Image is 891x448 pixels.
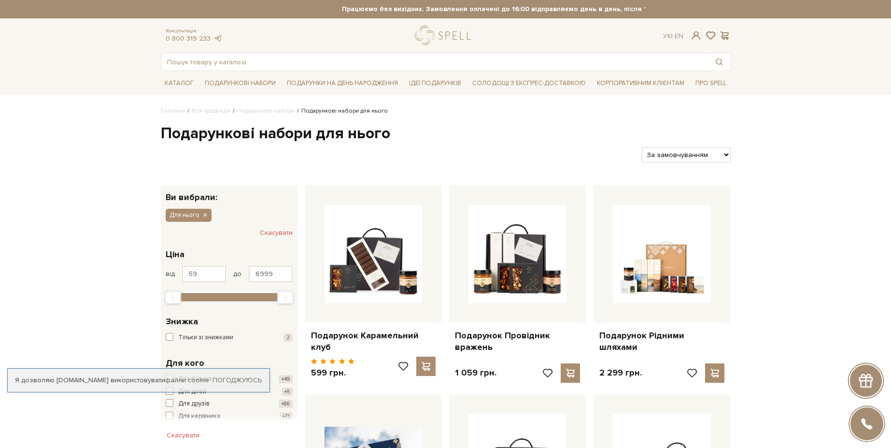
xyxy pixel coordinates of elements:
[166,28,223,34] span: Консультація:
[161,76,198,91] span: Каталог
[166,270,175,278] span: від
[192,107,230,115] a: Вся продукція
[246,5,816,14] strong: Працюємо без вихідних. Замовлення оплачені до 16:00 відправляємо день в день, після 16:00 - насту...
[161,124,731,144] h1: Подарункові набори для нього
[295,107,388,116] li: Подарункові набори для нього
[161,53,708,71] input: Пошук товару у каталозі
[166,248,184,261] span: Ціна
[663,32,683,41] div: Ук
[166,333,293,343] button: Тільки зі знижками 2
[279,375,293,383] span: +49
[178,399,210,409] span: Для друзів
[8,376,269,385] div: Я дозволяю [DOMAIN_NAME] використовувати
[282,388,293,396] span: +5
[161,107,185,115] a: Головна
[599,330,724,353] a: Подарунок Рідними шляхами
[675,32,683,40] a: En
[415,26,475,45] a: logo
[455,330,580,353] a: Подарунок Провідник вражень
[166,399,293,409] button: Для друзів +86
[178,333,233,343] span: Тільки зі знижками
[166,357,204,370] span: Для кого
[166,412,293,421] button: Для керівника +71
[170,211,199,219] span: Для нього
[468,75,590,91] a: Солодощі з експрес-доставкою
[165,290,181,304] div: Min
[279,400,293,408] span: +86
[708,53,730,71] button: Пошук товару у каталозі
[311,330,436,353] a: Подарунок Карамельний клуб
[212,376,262,385] a: Погоджуюсь
[249,266,293,282] input: Ціна
[178,412,220,421] span: Для керівника
[166,209,212,221] button: Для нього
[593,75,688,91] a: Корпоративним клієнтам
[283,76,402,91] span: Подарунки на День народження
[201,76,280,91] span: Подарункові набори
[166,315,198,328] span: Знижка
[311,367,355,378] p: 599 грн.
[455,367,496,378] p: 1 059 грн.
[283,333,293,342] span: 2
[166,34,211,43] a: 0 800 319 233
[161,428,205,443] button: Скасувати
[213,34,223,43] a: telegram
[165,376,209,384] a: файли cookie
[260,225,293,241] button: Скасувати
[280,412,293,420] span: +71
[161,186,297,202] div: Ви вибрали:
[692,76,730,91] span: Про Spell
[237,107,295,115] a: Подарункові набори
[182,266,226,282] input: Ціна
[671,32,673,40] span: |
[233,270,241,278] span: до
[405,76,465,91] span: Ідеї подарунків
[599,367,642,378] p: 2 299 грн.
[277,290,294,304] div: Max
